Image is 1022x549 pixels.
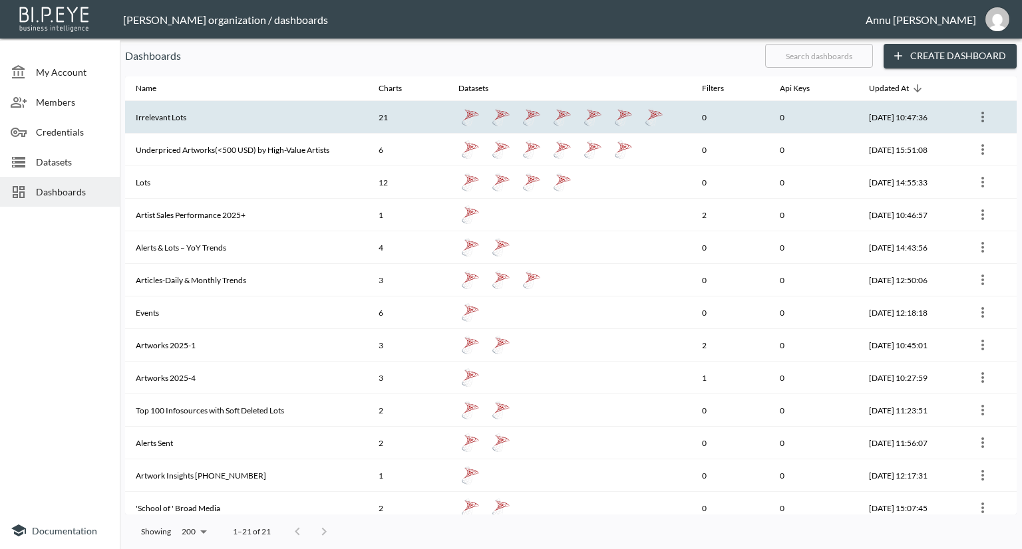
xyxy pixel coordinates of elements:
th: Artist Sales Performance 2025+ [125,199,368,231]
img: mssql icon [522,271,541,289]
a: new dataset [458,138,482,162]
th: 2025-08-21, 10:27:59 [858,362,961,394]
th: 0 [691,134,770,166]
a: ''School of '' Type [458,496,482,520]
img: mssql icon [492,140,510,159]
th: {"type":"div","key":null,"ref":null,"props":{"style":{"display":"flex","gap":10},"children":[{"ty... [448,492,691,524]
img: mssql icon [522,140,541,159]
a: Top 100 Artists by Followers -New vs Old Avg/Median 2025 [581,138,605,162]
th: {"type":"div","key":null,"ref":null,"props":{"style":{"display":"flex","gap":10},"children":[{"ty... [448,296,691,329]
img: mssql icon [584,108,602,126]
button: more [972,432,993,453]
a: Top 100 Artists by Followers [520,138,544,162]
a: new dataset [458,203,482,227]
th: 2025-08-13, 11:23:51 [858,394,961,427]
th: {"type":"div","key":null,"ref":null,"props":{"style":{"display":"flex","gap":10},"children":[{"ty... [448,362,691,394]
a: 2025-Top 100 info sources with Soft deleted Lots [489,398,513,422]
a: new dataset [489,496,513,520]
button: annu@mutualart.com [976,3,1019,35]
th: {"type":"div","key":null,"ref":null,"props":{"style":{"display":"flex","gap":10},"children":[{"ty... [448,231,691,264]
img: bipeye-logo [17,3,93,33]
img: mssql icon [645,108,663,126]
span: My Account [36,65,109,79]
img: mssql icon [461,173,480,191]
a: v_BI_ArticleStatistsics_Monthly Aggregation [520,268,544,292]
th: {"type":"div","key":null,"ref":null,"props":{"style":{"display":"flex","gap":10},"children":[{"ty... [448,101,691,134]
th: Underpriced Artworks(<500 USD) by High-Value Artists [125,134,368,166]
th: {"type":{"isMobxInjector":true,"displayName":"inject-with-userStore-stripeStore-dashboardsStore(O... [961,362,1017,394]
button: more [972,269,993,290]
th: {"type":{"isMobxInjector":true,"displayName":"inject-with-userStore-stripeStore-dashboardsStore(O... [961,394,1017,427]
th: 0 [691,166,770,199]
p: 1–21 of 21 [233,526,271,537]
div: 200 [176,523,212,540]
img: mssql icon [553,173,572,191]
th: {"type":{"isMobxInjector":true,"displayName":"inject-with-userStore-stripeStore-dashboardsStore(O... [961,296,1017,329]
th: {"type":"div","key":null,"ref":null,"props":{"style":{"display":"flex","gap":10},"children":[{"ty... [448,427,691,459]
th: 6 [368,134,448,166]
img: 30a3054078d7a396129f301891e268cf [985,7,1009,31]
span: Documentation [32,525,97,536]
button: more [972,106,993,128]
button: more [972,399,993,421]
img: mssql icon [461,205,480,224]
img: mssql icon [461,108,480,126]
th: Artworks 2025-4 [125,362,368,394]
th: 3 [368,329,448,362]
a: Artworks-Full-2 [458,366,482,389]
th: 0 [769,362,858,394]
span: Name [136,80,174,96]
a: Lots Monthly final [550,105,574,129]
th: {"type":"div","key":null,"ref":null,"props":{"style":{"display":"flex","gap":10},"children":[{"ty... [448,264,691,296]
th: 0 [691,231,770,264]
th: 1 [368,199,448,231]
a: ArtworksBroadmediaSaledate [489,333,513,357]
th: 0 [691,101,770,134]
div: Charts [379,80,402,96]
th: {"type":"div","key":null,"ref":null,"props":{"style":{"display":"flex","gap":10},"children":[{"ty... [448,459,691,492]
a: new dataset [642,105,666,129]
span: Datasets [458,80,506,96]
span: Updated At [869,80,926,96]
th: 2025-08-11, 11:56:07 [858,427,961,459]
th: 12 [368,166,448,199]
p: Showing [141,526,171,537]
a: Irrelevant Lots-3 [489,105,513,129]
a: Alerts Sent-Daily Trends [489,431,513,455]
img: mssql icon [492,336,510,354]
th: {"type":{"isMobxInjector":true,"displayName":"inject-with-userStore-stripeStore-dashboardsStore(O... [961,264,1017,296]
div: Filters [702,80,724,96]
a: Irrelevant Lots-2 [520,105,544,129]
a: Irrelevant Lots-1 [611,105,635,129]
th: 0 [769,296,858,329]
th: 2 [368,394,448,427]
img: mssql icon [492,271,510,289]
th: 3 [368,264,448,296]
a: new dataset [458,300,482,324]
img: mssql icon [461,466,480,485]
th: 'School of ' Broad Media [125,492,368,524]
th: {"type":{"isMobxInjector":true,"displayName":"inject-with-userStore-stripeStore-dashboardsStore(O... [961,231,1017,264]
a: Lots Daily Final [581,105,605,129]
a: new dataset [489,138,513,162]
th: 0 [769,459,858,492]
button: more [972,171,993,193]
a: YOY Lots Monthly [489,235,513,259]
th: 1 [368,459,448,492]
th: {"type":{"isMobxInjector":true,"displayName":"inject-with-userStore-stripeStore-dashboardsStore(O... [961,459,1017,492]
img: mssql icon [584,140,602,159]
img: mssql icon [461,433,480,452]
th: {"type":{"isMobxInjector":true,"displayName":"inject-with-userStore-stripeStore-dashboardsStore(O... [961,101,1017,134]
div: Annu [PERSON_NAME] [866,13,976,26]
img: mssql icon [492,238,510,257]
span: Dashboards [36,185,109,199]
img: mssql icon [492,108,510,126]
th: 2025-08-21, 10:45:01 [858,329,961,362]
button: more [972,497,993,518]
div: Name [136,80,156,96]
th: Irrelevant Lots [125,101,368,134]
img: mssql icon [461,303,480,322]
img: mssql icon [461,238,480,257]
a: Documentation [11,522,109,538]
a: new dataset [550,138,574,162]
